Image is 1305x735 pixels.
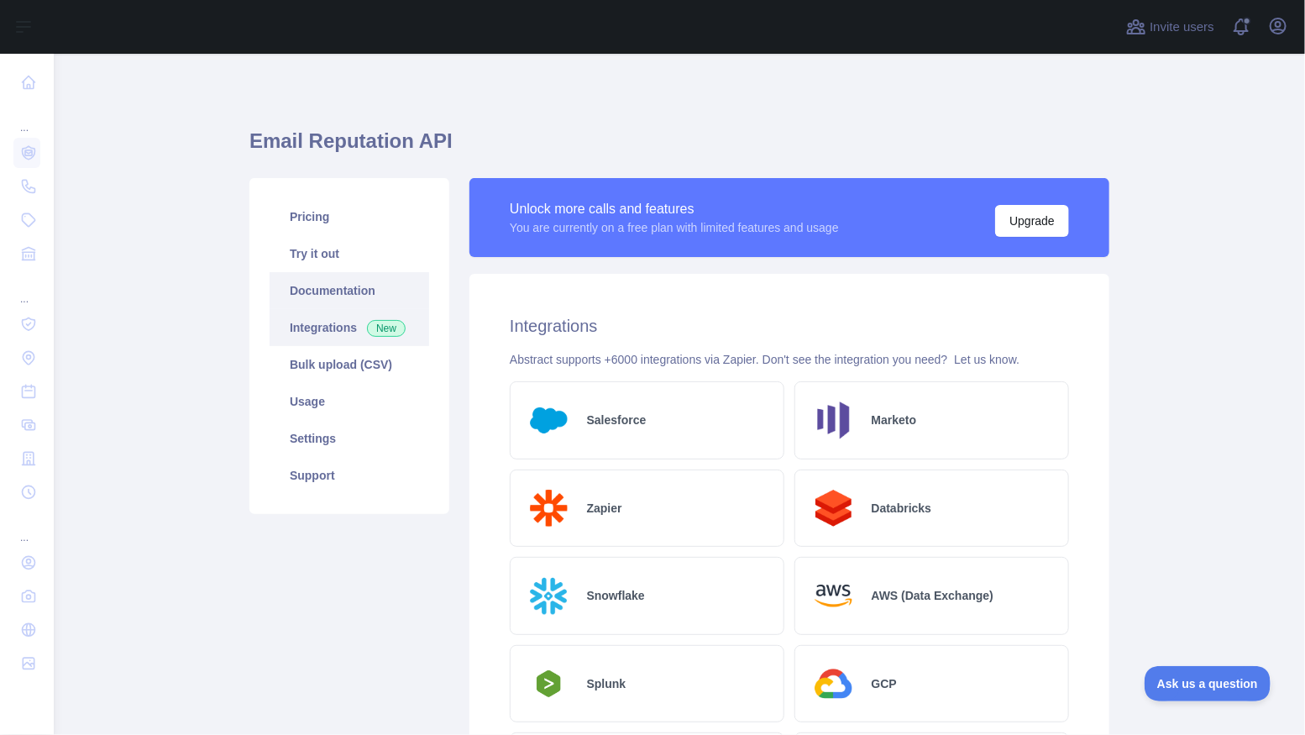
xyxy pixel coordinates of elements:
[270,272,429,309] a: Documentation
[510,219,839,236] div: You are currently on a free plan with limited features and usage
[524,484,574,533] img: Logo
[270,420,429,457] a: Settings
[270,383,429,420] a: Usage
[270,235,429,272] a: Try it out
[510,351,1069,368] div: Abstract supports +6000 integrations via Zapier. Don't see the integration you need?
[270,457,429,494] a: Support
[587,500,622,517] h2: Zapier
[587,412,647,428] h2: Salesforce
[524,571,574,621] img: Logo
[510,199,839,219] div: Unlock more calls and features
[1123,13,1218,40] button: Invite users
[367,320,406,337] span: New
[13,101,40,134] div: ...
[872,675,897,692] h2: GCP
[587,587,645,604] h2: Snowflake
[270,309,429,346] a: Integrations New
[13,272,40,306] div: ...
[249,128,1109,168] h1: Email Reputation API
[954,353,1019,366] a: Let us know.
[995,205,1069,237] button: Upgrade
[524,396,574,445] img: Logo
[809,571,858,621] img: Logo
[270,346,429,383] a: Bulk upload (CSV)
[872,587,993,604] h2: AWS (Data Exchange)
[587,675,626,692] h2: Splunk
[524,665,574,702] img: Logo
[872,412,917,428] h2: Marketo
[809,484,858,533] img: Logo
[809,659,858,709] img: Logo
[13,511,40,544] div: ...
[1145,666,1271,701] iframe: Toggle Customer Support
[270,198,429,235] a: Pricing
[809,396,858,445] img: Logo
[1150,18,1214,37] span: Invite users
[872,500,932,517] h2: Databricks
[510,314,1069,338] h2: Integrations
